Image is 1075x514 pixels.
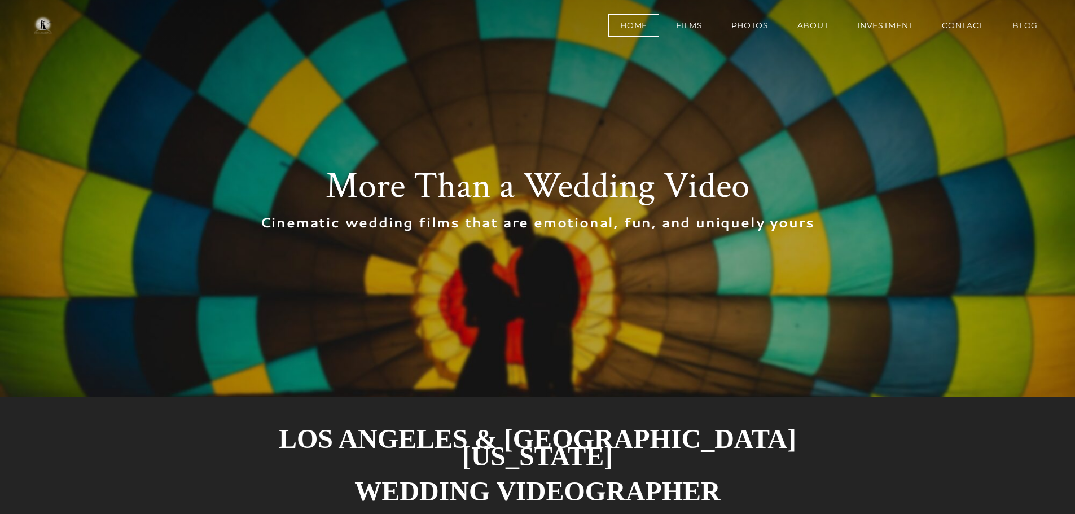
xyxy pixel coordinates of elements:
[664,14,714,37] a: Films
[279,424,796,506] font: Los Angeles & [GEOGRAPHIC_DATA][US_STATE] ​ Wedding Videographer
[845,14,925,37] a: Investment
[719,14,780,37] a: Photos
[23,14,63,37] img: One in a Million Films | Los Angeles Wedding Videographer
[930,14,995,37] a: Contact
[608,14,659,37] a: Home
[1001,14,1050,37] a: BLOG
[326,162,749,210] font: More Than a Wedding Video​
[260,213,815,231] font: Cinematic wedding films that are emotional, fun, and uniquely yours
[786,14,841,37] a: About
